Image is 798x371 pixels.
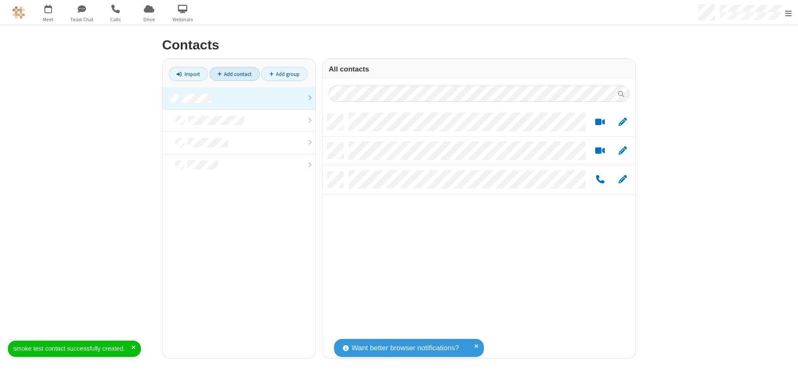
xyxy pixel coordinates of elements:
img: QA Selenium DO NOT DELETE OR CHANGE [12,6,25,19]
button: Start a video meeting [592,117,608,128]
span: Webinars [167,16,198,23]
span: Want better browser notifications? [352,343,459,354]
div: grid [323,108,635,358]
span: Drive [133,16,165,23]
a: Import [169,67,208,81]
span: Meet [32,16,64,23]
h3: All contacts [329,65,629,73]
button: Start a video meeting [592,146,608,156]
button: Edit [614,146,631,156]
a: Add contact [209,67,260,81]
button: Edit [614,174,631,185]
a: Add group [261,67,308,81]
h2: Contacts [162,38,636,52]
span: Calls [100,16,131,23]
button: Call by phone [592,174,608,185]
div: smoke test contact successfully created. [13,344,131,354]
button: Edit [614,117,631,128]
span: Team Chat [66,16,97,23]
